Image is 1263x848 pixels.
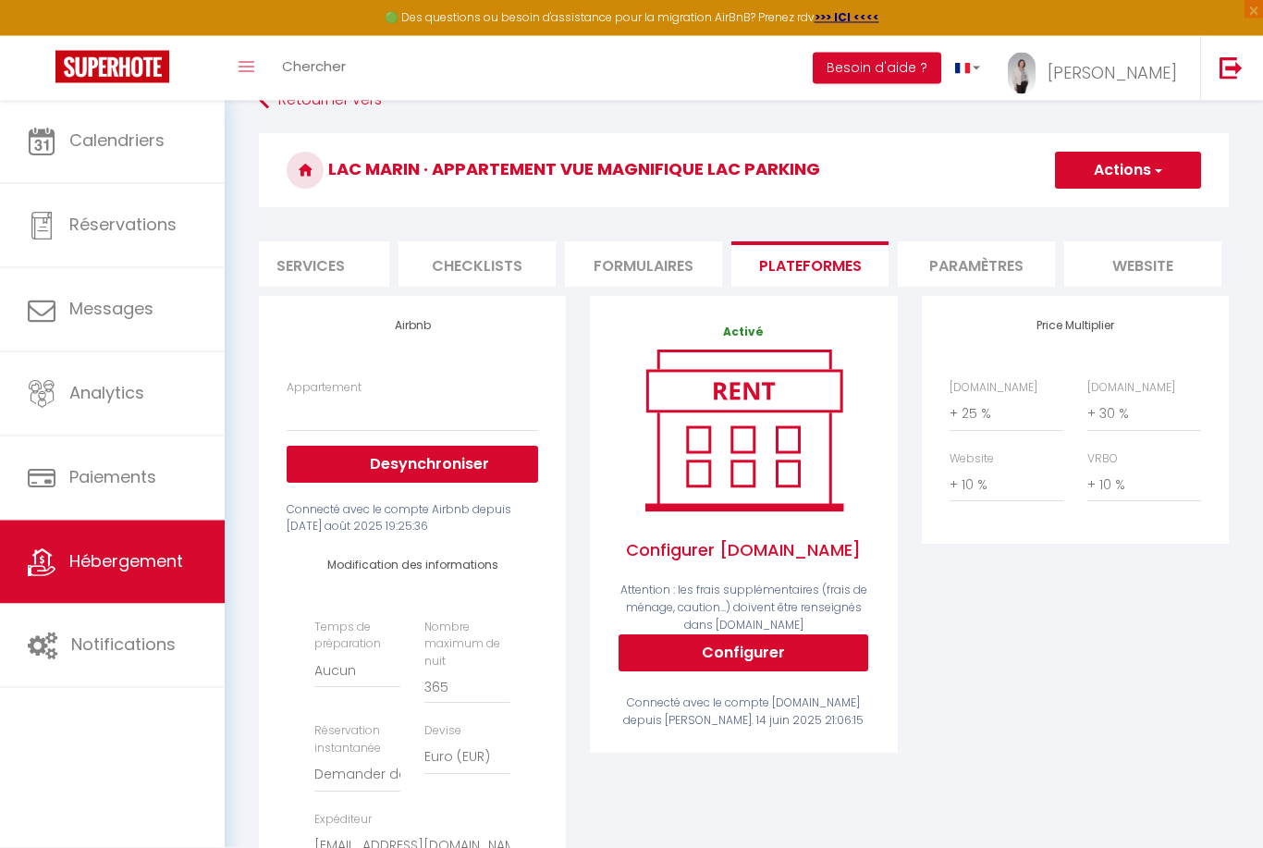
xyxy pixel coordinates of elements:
[618,695,869,731] div: Connecté avec le compte [DOMAIN_NAME] depuis [PERSON_NAME]. 14 juin 2025 21:06:15
[314,620,400,655] label: Temps de préparation
[69,550,183,573] span: Hébergement
[626,342,862,520] img: rent.png
[55,51,169,83] img: Super Booking
[619,635,868,672] button: Configurer
[618,325,869,342] p: Activé
[950,320,1201,333] h4: Price Multiplier
[314,723,400,758] label: Réservation instantanée
[259,134,1229,208] h3: LAC MARIN · appartement vue magnifique lac parking
[287,502,538,537] div: Connecté avec le compte Airbnb depuis [DATE] août 2025 19:25:36
[287,447,538,484] button: Desynchroniser
[287,320,538,333] h4: Airbnb
[950,380,1037,398] label: [DOMAIN_NAME]
[71,633,176,657] span: Notifications
[1055,153,1201,190] button: Actions
[1087,380,1175,398] label: [DOMAIN_NAME]
[424,620,510,672] label: Nombre maximum de nuit
[620,583,867,633] span: Attention : les frais supplémentaires (frais de ménage, caution...) doivent être renseignés dans ...
[618,520,869,583] span: Configurer [DOMAIN_NAME]
[1064,242,1221,288] li: website
[282,56,346,76] span: Chercher
[1008,53,1036,94] img: ...
[287,380,362,398] label: Appartement
[69,466,156,489] span: Paiements
[69,298,153,321] span: Messages
[314,559,510,572] h4: Modification des informations
[69,129,165,153] span: Calendriers
[1220,56,1243,80] img: logout
[994,36,1200,101] a: ... [PERSON_NAME]
[232,242,389,288] li: Services
[565,242,722,288] li: Formulaires
[259,85,1229,118] a: Retourner vers
[69,382,144,405] span: Analytics
[731,242,889,288] li: Plateformes
[1048,61,1177,84] span: [PERSON_NAME]
[1087,451,1118,469] label: VRBO
[268,36,360,101] a: Chercher
[898,242,1055,288] li: Paramètres
[815,9,879,25] a: >>> ICI <<<<
[399,242,556,288] li: Checklists
[813,53,941,84] button: Besoin d'aide ?
[69,214,177,237] span: Réservations
[424,723,461,741] label: Devise
[314,812,372,830] label: Expéditeur
[950,451,994,469] label: Website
